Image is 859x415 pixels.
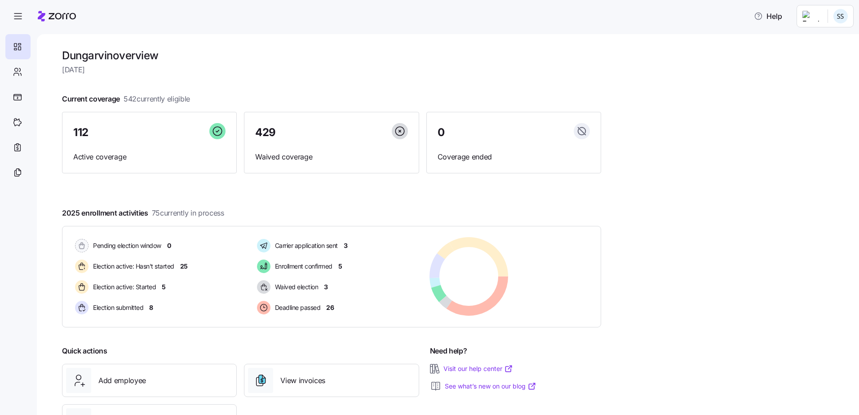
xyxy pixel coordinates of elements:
[152,207,224,219] span: 75 currently in process
[62,207,224,219] span: 2025 enrollment activities
[255,151,407,163] span: Waived coverage
[98,375,146,386] span: Add employee
[326,303,334,312] span: 26
[338,262,342,271] span: 5
[255,127,276,138] span: 429
[747,7,789,25] button: Help
[90,262,174,271] span: Election active: Hasn't started
[754,11,782,22] span: Help
[73,127,89,138] span: 112
[344,241,348,250] span: 3
[272,241,338,250] span: Carrier application sent
[73,151,226,163] span: Active coverage
[443,364,513,373] a: Visit our help center
[833,9,848,23] img: b3a65cbeab486ed89755b86cd886e362
[90,303,143,312] span: Election submitted
[167,241,171,250] span: 0
[180,262,188,271] span: 25
[280,375,325,386] span: View invoices
[149,303,153,312] span: 8
[272,303,321,312] span: Deadline passed
[162,283,166,291] span: 5
[802,11,820,22] img: Employer logo
[124,93,190,105] span: 542 currently eligible
[272,283,319,291] span: Waived election
[438,127,445,138] span: 0
[90,241,161,250] span: Pending election window
[62,64,601,75] span: [DATE]
[90,283,156,291] span: Election active: Started
[430,345,467,357] span: Need help?
[324,283,328,291] span: 3
[62,49,601,62] h1: Dungarvin overview
[62,345,107,357] span: Quick actions
[62,93,190,105] span: Current coverage
[272,262,332,271] span: Enrollment confirmed
[445,382,536,391] a: See what’s new on our blog
[438,151,590,163] span: Coverage ended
